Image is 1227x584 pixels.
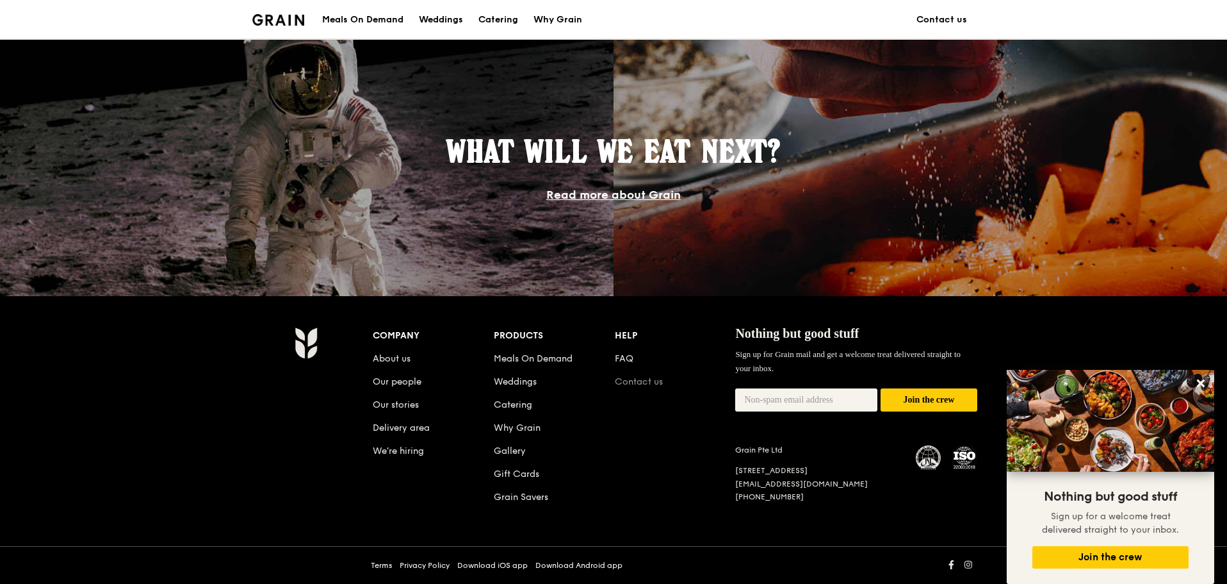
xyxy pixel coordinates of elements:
img: Grain [295,327,317,359]
a: Catering [471,1,526,39]
a: Why Grain [526,1,590,39]
div: Company [373,327,494,345]
a: About us [373,353,410,364]
a: FAQ [615,353,633,364]
a: Meals On Demand [494,353,573,364]
a: Contact us [615,376,663,387]
span: What will we eat next? [446,133,781,170]
span: Sign up for a welcome treat delivered straight to your inbox. [1042,511,1179,535]
a: Delivery area [373,422,430,433]
button: Join the crew [881,388,977,412]
a: We’re hiring [373,446,424,456]
a: Why Grain [494,422,540,433]
a: Weddings [411,1,471,39]
button: Close [1190,373,1211,394]
a: Our stories [373,399,419,410]
a: Privacy Policy [400,560,450,571]
input: Non-spam email address [735,388,877,412]
div: [STREET_ADDRESS] [735,465,900,476]
img: DSC07876-Edit02-Large.jpeg [1007,370,1214,472]
span: Nothing but good stuff [735,326,859,340]
span: Nothing but good stuff [1044,489,1177,505]
a: [EMAIL_ADDRESS][DOMAIN_NAME] [735,480,868,488]
a: Gallery [494,446,526,456]
a: Gift Cards [494,469,539,480]
div: Why Grain [533,1,582,39]
a: Terms [371,560,392,571]
a: Read more about Grain [546,188,681,202]
a: [PHONE_NUMBER] [735,492,804,501]
a: Weddings [494,376,537,387]
a: Grain Savers [494,492,548,503]
button: Join the crew [1032,546,1189,569]
a: Contact us [909,1,975,39]
a: Download Android app [535,560,622,571]
a: Download iOS app [457,560,528,571]
img: MUIS Halal Certified [916,446,941,471]
div: Grain Pte Ltd [735,445,900,455]
div: Weddings [419,1,463,39]
img: Grain [252,14,304,26]
div: Products [494,327,615,345]
div: Meals On Demand [322,1,403,39]
img: ISO Certified [952,445,977,471]
div: Catering [478,1,518,39]
a: Catering [494,399,532,410]
span: Sign up for Grain mail and get a welcome treat delivered straight to your inbox. [735,349,961,373]
div: Help [615,327,736,345]
a: Our people [373,376,421,387]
